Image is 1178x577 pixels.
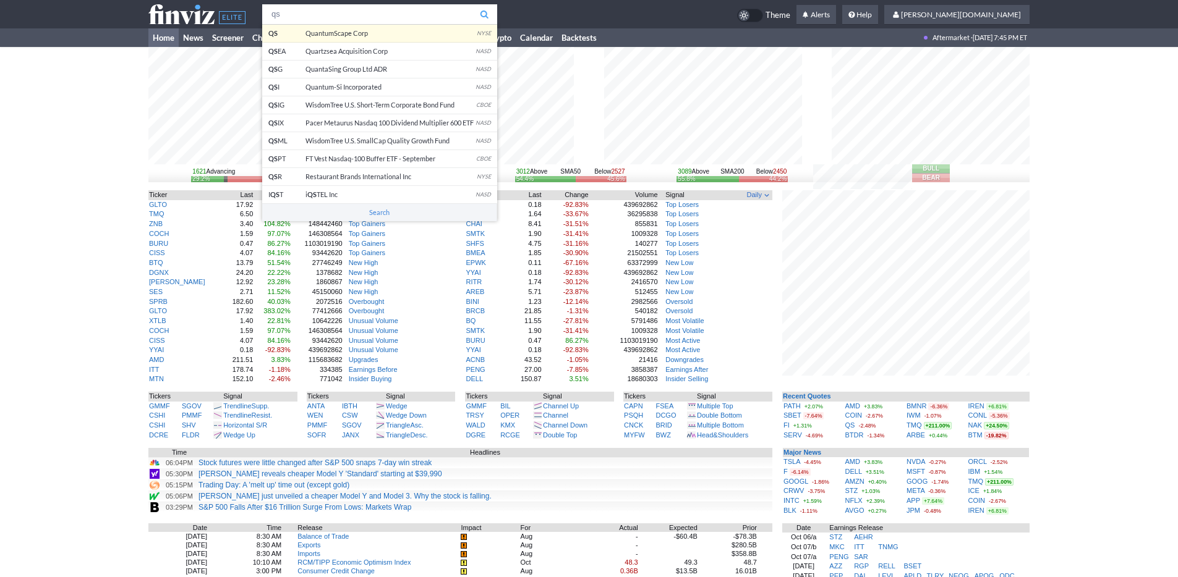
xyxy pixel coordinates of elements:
a: COIN [968,497,986,504]
a: BTDR [845,431,864,439]
a: Oversold [665,298,693,305]
span: Desc. [410,431,427,439]
a: Most Active [665,346,700,353]
a: Search [262,204,497,221]
span: -92.83% [563,201,589,208]
a: CNCK [624,421,643,429]
a: Top Losers [665,201,699,208]
a: Recent Quotes [783,392,831,400]
a: Oct 07/a [791,553,817,560]
a: Exports [297,541,320,549]
a: SAR [854,553,868,560]
td: Quantum-Si Incorporated [305,78,476,96]
a: F [783,468,788,475]
a: BIL [500,402,511,410]
span: 3012 [516,168,530,175]
a: CSW [342,411,358,419]
a: S&P 500 Falls After $16 Trillion Surge From Lows: Markets Wrap [198,503,411,512]
div: SMA200 [676,167,788,176]
a: NVDA [907,458,925,465]
span: [DATE] 7:45 PM ET [973,28,1027,47]
td: WisdomTree U.S. Short-Term Corporate Bond Fund [305,96,476,114]
a: CRWV [783,487,804,494]
b: QS [270,190,280,198]
td: 1.64 [503,209,542,219]
a: ACNB [466,356,485,363]
a: BLK [783,507,796,514]
a: RCM/TIPP Economic Optimism Index [297,558,411,566]
td: Quartzsea Acquisition Corp [305,43,476,61]
a: SERV [783,431,802,439]
a: ITT [149,366,160,373]
a: Backtests [557,28,601,47]
a: Channel Down [543,421,587,429]
a: Most Volatile [665,317,704,324]
a: Theme [737,9,790,22]
a: IREN [968,402,984,410]
td: 8.41 [503,219,542,229]
a: IBTH [342,402,357,410]
a: Oct 07/b [791,543,817,550]
a: OPER [500,411,519,419]
a: CONL [968,411,987,419]
a: WEN [307,411,323,419]
th: Last [503,190,542,200]
a: AMZN [845,478,864,485]
a: Earnings After [665,366,708,373]
span: -33.67% [563,210,589,217]
a: CISS [149,249,165,256]
td: 36295838 [589,209,659,219]
a: AMD [845,458,860,465]
a: Top Losers [665,249,699,256]
a: PATH [783,402,801,410]
b: QS [268,154,278,162]
a: Top Gainers [349,249,385,256]
a: RCGE [500,431,520,439]
a: Alerts [796,5,836,25]
a: IBM [968,468,981,475]
th: Change [542,190,589,200]
td: IG [262,96,305,114]
button: Bull [912,164,950,173]
a: INTC [783,497,800,504]
div: Below [756,167,787,176]
a: JPM [907,507,920,514]
td: NASD [476,43,497,61]
b: QS [268,119,278,127]
a: DCGO [655,411,676,419]
a: QS [845,421,855,429]
a: Oversold [665,307,693,314]
a: CSHI [149,421,165,429]
a: Insider Selling [665,375,708,382]
td: 148442460 [291,219,343,229]
a: RITR [466,278,482,285]
b: QS [268,83,278,91]
a: WALD [466,421,485,429]
a: [PERSON_NAME] [149,278,205,285]
td: Pacer Metaurus Nasdaq 100 Dividend Multiplier 600 ETF [305,114,476,132]
a: SES [149,288,163,295]
a: PMMF [182,411,202,419]
td: WisdomTree U.S. SmallCap Quality Growth Fund [305,132,476,150]
span: Asc. [410,421,423,429]
a: Channel Up [543,402,579,410]
a: TMQ [968,478,983,485]
a: New Low [665,278,693,285]
a: NFLX [845,497,863,504]
a: BRCB [466,307,485,314]
a: New Low [665,269,693,276]
a: GMMF [466,402,487,410]
a: IREN [968,507,984,514]
td: FT Vest Nasdaq-100 Buffer ETF - September [305,150,476,168]
td: NASD [476,186,497,204]
td: NASD [476,61,497,78]
a: TrendlineResist. [223,411,272,419]
a: MSFT [907,468,925,475]
td: Restaurant Brands International Inc [305,168,476,186]
a: Multiple Top [697,402,733,410]
a: DGNX [149,269,169,276]
a: New High [349,269,378,276]
b: Major News [783,449,821,456]
a: ZNB [149,220,163,227]
td: 0.18 [503,200,542,210]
